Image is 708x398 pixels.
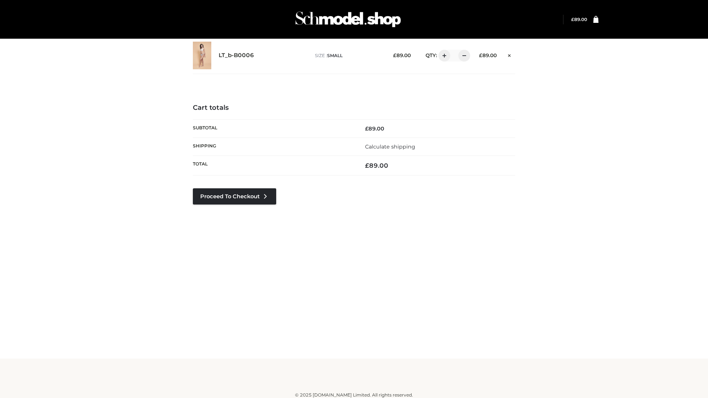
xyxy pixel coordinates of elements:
img: Schmodel Admin 964 [293,5,403,34]
img: LT_b-B0006 - SMALL [193,42,211,69]
span: £ [365,162,369,169]
a: LT_b-B0006 [219,52,254,59]
div: QTY: [418,50,468,62]
bdi: 89.00 [479,52,497,58]
p: size : [315,52,382,59]
bdi: 89.00 [571,17,587,22]
bdi: 89.00 [393,52,411,58]
bdi: 89.00 [365,162,388,169]
a: Calculate shipping [365,143,415,150]
a: £89.00 [571,17,587,22]
span: £ [571,17,574,22]
th: Subtotal [193,119,354,137]
th: Shipping [193,137,354,156]
a: Remove this item [504,50,515,59]
span: £ [479,52,482,58]
span: £ [393,52,396,58]
span: SMALL [327,53,343,58]
span: £ [365,125,368,132]
h4: Cart totals [193,104,515,112]
th: Total [193,156,354,175]
a: Proceed to Checkout [193,188,276,205]
bdi: 89.00 [365,125,384,132]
